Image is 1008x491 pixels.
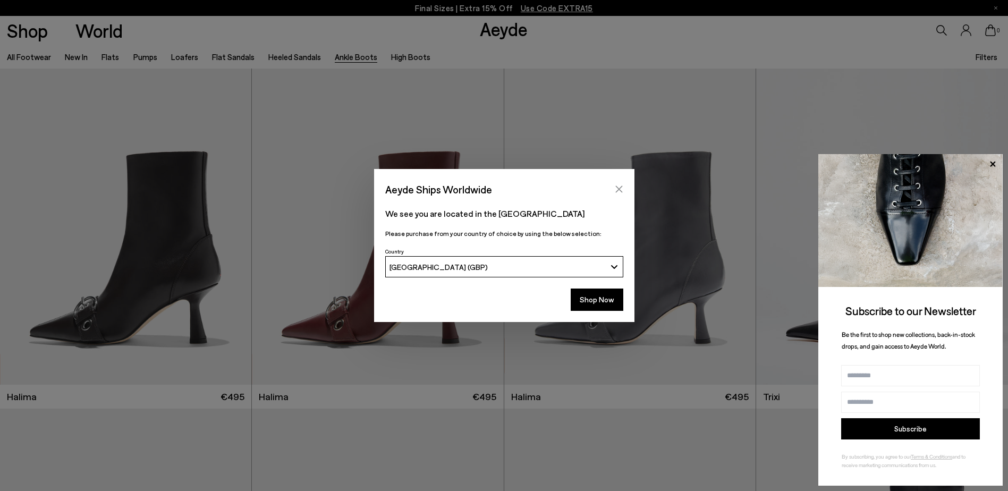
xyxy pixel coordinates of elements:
span: Be the first to shop new collections, back-in-stock drops, and gain access to Aeyde World. [842,331,975,350]
button: Shop Now [571,289,623,311]
img: ca3f721fb6ff708a270709c41d776025.jpg [818,154,1003,287]
button: Subscribe [841,418,980,439]
button: Close [611,181,627,197]
span: [GEOGRAPHIC_DATA] (GBP) [389,263,488,272]
span: Subscribe to our Newsletter [845,304,976,317]
span: Country [385,248,404,255]
span: Aeyde Ships Worldwide [385,180,492,199]
p: We see you are located in the [GEOGRAPHIC_DATA] [385,207,623,220]
a: Terms & Conditions [911,453,952,460]
span: By subscribing, you agree to our [842,453,911,460]
p: Please purchase from your country of choice by using the below selection: [385,228,623,239]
